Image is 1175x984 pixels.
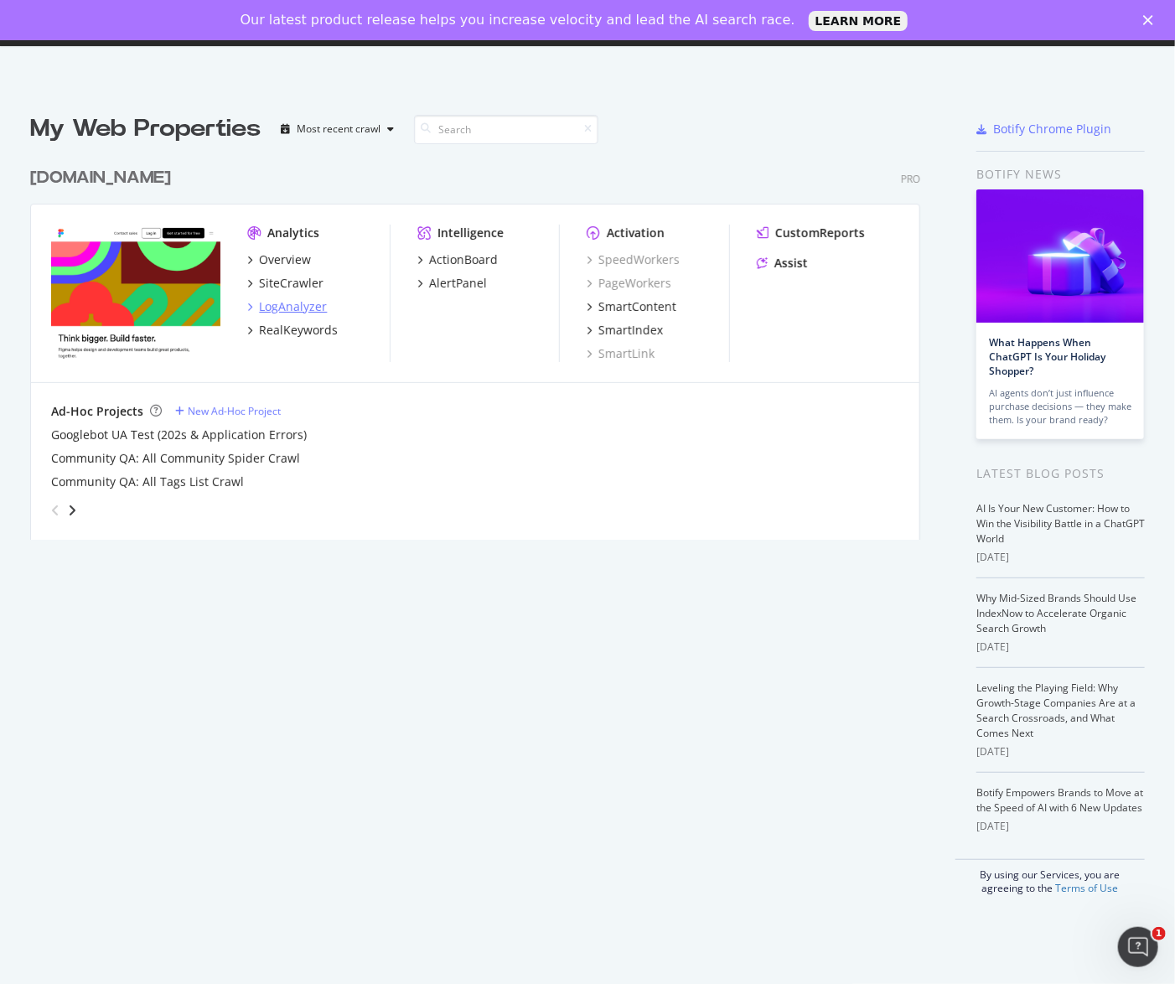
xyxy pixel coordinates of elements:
[1143,15,1160,25] div: Close
[1118,927,1158,967] iframe: Intercom live chat
[51,225,220,360] img: figma.com
[774,255,808,272] div: Assist
[598,322,663,339] div: SmartIndex
[247,322,338,339] a: RealKeywords
[30,112,261,146] div: My Web Properties
[976,464,1145,483] div: Latest Blog Posts
[188,404,281,418] div: New Ad-Hoc Project
[976,681,1136,740] a: Leveling the Playing Field: Why Growth-Stage Companies Are at a Search Crossroads, and What Comes...
[51,474,244,490] a: Community QA: All Tags List Crawl
[417,275,487,292] a: AlertPanel
[30,166,171,190] div: [DOMAIN_NAME]
[976,744,1145,759] div: [DATE]
[30,166,178,190] a: [DOMAIN_NAME]
[44,497,66,524] div: angle-left
[274,116,401,142] button: Most recent crawl
[757,255,808,272] a: Assist
[976,640,1145,655] div: [DATE]
[259,322,338,339] div: RealKeywords
[66,502,78,519] div: angle-right
[901,172,920,186] div: Pro
[587,275,671,292] a: PageWorkers
[297,124,380,134] div: Most recent crawl
[414,115,598,144] input: Search
[775,225,865,241] div: CustomReports
[247,298,327,315] a: LogAnalyzer
[976,121,1111,137] a: Botify Chrome Plugin
[955,859,1145,895] div: By using our Services, you are agreeing to the
[1152,927,1166,940] span: 1
[976,501,1145,546] a: AI Is Your New Customer: How to Win the Visibility Battle in a ChatGPT World
[993,121,1111,137] div: Botify Chrome Plugin
[259,298,327,315] div: LogAnalyzer
[51,450,300,467] a: Community QA: All Community Spider Crawl
[587,298,676,315] a: SmartContent
[976,189,1144,323] img: What Happens When ChatGPT Is Your Holiday Shopper?
[587,322,663,339] a: SmartIndex
[429,275,487,292] div: AlertPanel
[976,785,1143,815] a: Botify Empowers Brands to Move at the Speed of AI with 6 New Updates
[598,298,676,315] div: SmartContent
[976,165,1145,184] div: Botify news
[259,275,324,292] div: SiteCrawler
[259,251,311,268] div: Overview
[989,335,1105,378] a: What Happens When ChatGPT Is Your Holiday Shopper?
[417,251,498,268] a: ActionBoard
[51,403,143,420] div: Ad-Hoc Projects
[51,427,307,443] a: Googlebot UA Test (202s & Application Errors)
[267,225,319,241] div: Analytics
[976,819,1145,834] div: [DATE]
[757,225,865,241] a: CustomReports
[241,12,795,28] div: Our latest product release helps you increase velocity and lead the AI search race.
[247,251,311,268] a: Overview
[1056,881,1119,895] a: Terms of Use
[989,386,1131,427] div: AI agents don’t just influence purchase decisions — they make them. Is your brand ready?
[587,345,655,362] a: SmartLink
[247,275,324,292] a: SiteCrawler
[976,591,1136,635] a: Why Mid-Sized Brands Should Use IndexNow to Accelerate Organic Search Growth
[809,11,908,31] a: LEARN MORE
[175,404,281,418] a: New Ad-Hoc Project
[587,251,680,268] a: SpeedWorkers
[607,225,665,241] div: Activation
[429,251,498,268] div: ActionBoard
[976,550,1145,565] div: [DATE]
[30,146,934,540] div: grid
[437,225,504,241] div: Intelligence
